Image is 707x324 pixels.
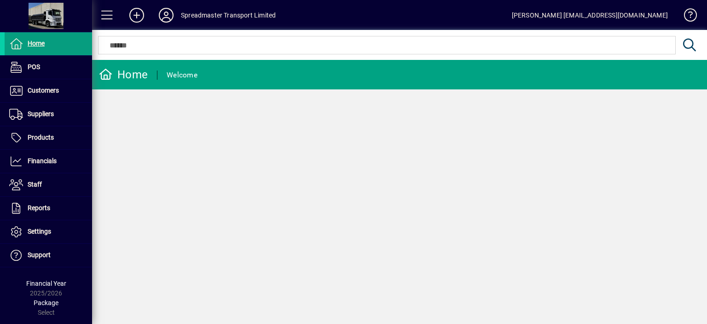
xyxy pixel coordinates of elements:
span: POS [28,63,40,71]
span: Financials [28,157,57,165]
span: Settings [28,228,51,235]
div: Home [99,67,148,82]
a: Suppliers [5,103,92,126]
button: Profile [151,7,181,24]
a: POS [5,56,92,79]
div: Welcome [167,68,197,82]
a: Knowledge Base [677,2,695,32]
span: Package [34,299,58,306]
a: Financials [5,150,92,173]
span: Customers [28,87,59,94]
span: Financial Year [26,280,66,287]
a: Reports [5,197,92,220]
a: Support [5,244,92,267]
span: Home [28,40,45,47]
a: Settings [5,220,92,243]
span: Suppliers [28,110,54,118]
span: Reports [28,204,50,212]
a: Staff [5,173,92,196]
button: Add [122,7,151,24]
span: Products [28,134,54,141]
div: Spreadmaster Transport Limited [181,8,276,23]
div: [PERSON_NAME] [EMAIL_ADDRESS][DOMAIN_NAME] [512,8,668,23]
span: Support [28,251,51,259]
a: Products [5,126,92,149]
a: Customers [5,79,92,102]
span: Staff [28,181,42,188]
